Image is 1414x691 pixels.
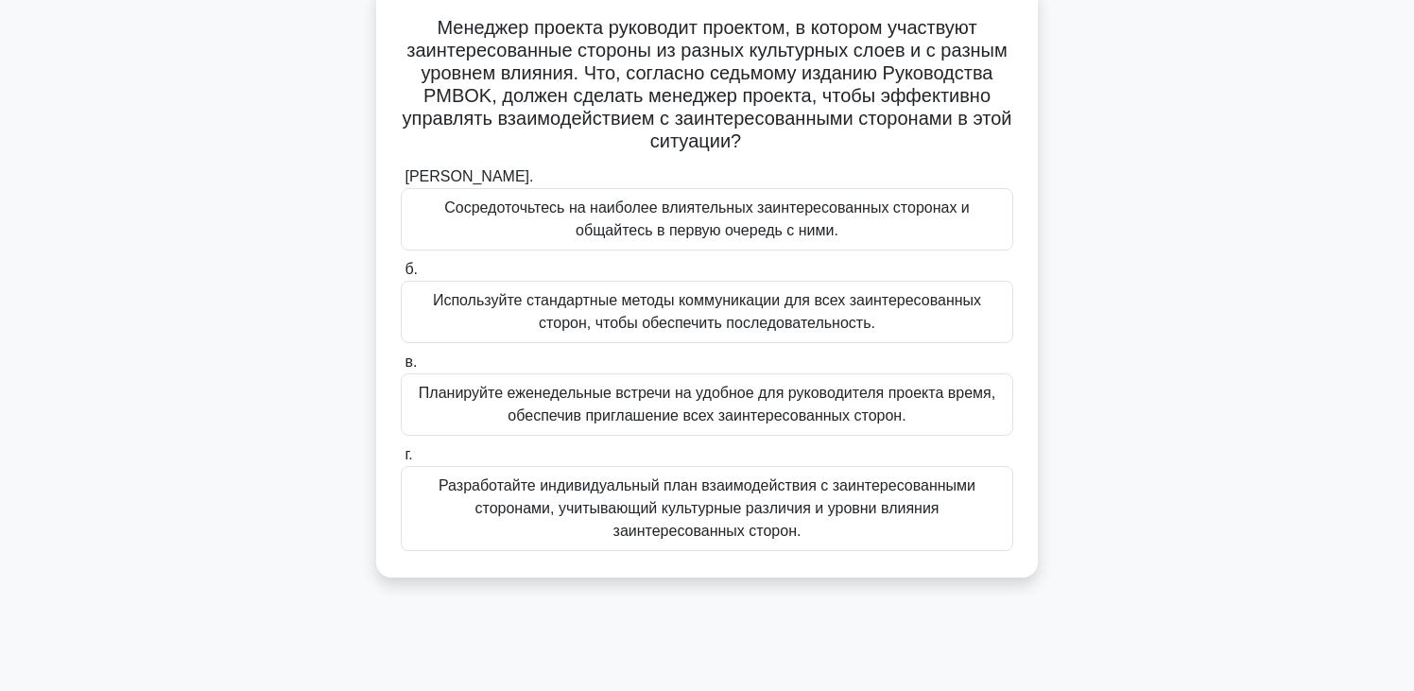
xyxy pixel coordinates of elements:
font: Планируйте еженедельные встречи на удобное для руководителя проекта время, обеспечив приглашение ... [419,385,995,423]
font: б. [405,261,418,277]
font: [PERSON_NAME]. [405,168,533,184]
font: в. [405,354,417,370]
font: Менеджер проекта руководит проектом, в котором участвуют заинтересованные стороны из разных культ... [403,17,1012,151]
font: Используйте стандартные методы коммуникации для всех заинтересованных сторон, чтобы обеспечить по... [433,292,981,331]
font: Разработайте индивидуальный план взаимодействия с заинтересованными сторонами, учитывающий культу... [439,477,975,539]
font: Сосредоточьтесь на наиболее влиятельных заинтересованных сторонах и общайтесь в первую очередь с ... [444,199,970,238]
font: г. [405,446,412,462]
